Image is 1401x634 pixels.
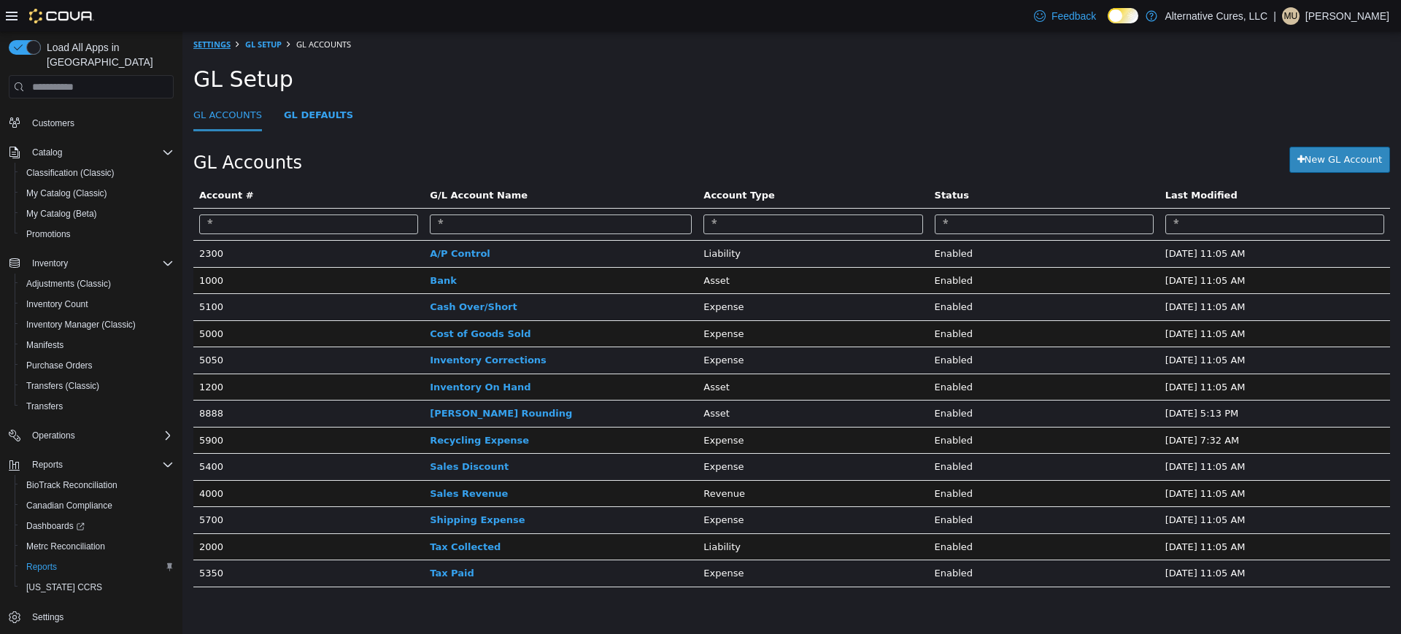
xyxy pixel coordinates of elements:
button: Promotions [15,224,180,244]
a: Sales Discount [247,430,326,441]
a: Dashboards [15,516,180,536]
a: Metrc Reconciliation [20,538,111,555]
span: Reports [32,459,63,471]
a: Manifests [20,336,69,354]
a: Settings [26,608,69,626]
span: Operations [32,430,75,441]
td: 5700 [11,476,242,503]
a: Classification (Classic) [20,164,120,182]
td: Enabled [746,449,977,476]
a: New GL Account [1107,115,1208,142]
span: GL Accounts [11,121,120,142]
a: Sales Revenue [247,457,325,468]
span: Load All Apps in [GEOGRAPHIC_DATA] [41,40,174,69]
td: Enabled [746,209,977,236]
button: [US_STATE] CCRS [15,577,180,598]
td: Enabled [746,395,977,422]
td: Enabled [746,236,977,263]
a: Inventory Manager (Classic) [20,316,142,333]
span: Reports [20,558,174,576]
td: Expense [515,422,746,449]
a: Bank [247,244,274,255]
a: Tax Collected [247,510,318,521]
span: Catalog [32,147,62,158]
span: Catalog [26,144,174,161]
td: 5000 [11,289,242,316]
a: Inventory On Hand [247,350,348,361]
a: Promotions [20,225,77,243]
span: Purchase Orders [20,357,174,374]
p: Alternative Cures, LLC [1165,7,1267,25]
a: GL Defaults [101,69,171,101]
button: Transfers [15,396,180,417]
img: Cova [29,9,94,23]
td: 5900 [11,395,242,422]
span: Reports [26,561,57,573]
button: Customers [3,112,180,134]
span: GL Accounts [114,7,169,18]
button: Inventory [26,255,74,272]
button: Inventory [3,253,180,274]
div: [DATE] 11:05 AM [983,455,1202,470]
a: Cash Over/Short [247,270,335,281]
button: Settings [3,606,180,627]
td: 4000 [11,449,242,476]
a: GL Setup [63,7,99,18]
span: Reports [26,456,174,473]
button: Operations [26,427,81,444]
td: Expense [515,263,746,290]
div: [DATE] 11:05 AM [983,535,1202,549]
a: My Catalog (Beta) [20,205,103,223]
td: 5400 [11,422,242,449]
button: Status [752,157,790,171]
span: Inventory Manager (Classic) [20,316,174,333]
td: Enabled [746,369,977,396]
span: Inventory Count [26,298,88,310]
button: Metrc Reconciliation [15,536,180,557]
td: Liability [515,502,746,529]
a: Inventory Corrections [247,323,364,334]
a: Tax Paid [247,536,292,547]
span: GL Setup [11,35,111,61]
a: Inventory Count [20,295,94,313]
span: Canadian Compliance [26,500,112,511]
div: [DATE] 11:05 AM [983,509,1202,523]
td: Enabled [746,502,977,529]
span: Manifests [26,339,63,351]
span: Manifests [20,336,174,354]
td: Enabled [746,529,977,556]
span: Canadian Compliance [20,497,174,514]
td: Asset [515,236,746,263]
span: Inventory Manager (Classic) [26,319,136,330]
button: Adjustments (Classic) [15,274,180,294]
button: Reports [26,456,69,473]
span: Inventory [32,258,68,269]
div: Morgan Underhill [1282,7,1300,25]
span: My Catalog (Classic) [26,188,107,199]
span: Dashboards [26,520,85,532]
button: Account Type [521,157,595,171]
div: [DATE] 11:05 AM [983,482,1202,496]
div: [DATE] 11:05 AM [983,295,1202,310]
a: GL Accounts [11,69,80,101]
td: Enabled [746,476,977,503]
a: Recycling Expense [247,403,347,414]
span: Operations [26,427,174,444]
td: 2300 [11,209,242,236]
div: [DATE] 5:13 PM [983,375,1202,390]
button: Last Modified [983,157,1058,171]
a: Transfers (Classic) [20,377,105,395]
td: Expense [515,289,746,316]
span: Settings [26,608,174,626]
td: 1000 [11,236,242,263]
button: BioTrack Reconciliation [15,475,180,495]
td: 5050 [11,316,242,343]
div: [DATE] 11:05 AM [983,349,1202,363]
div: [DATE] 7:32 AM [983,402,1202,417]
a: Canadian Compliance [20,497,118,514]
button: Reports [15,557,180,577]
span: Feedback [1051,9,1096,23]
a: Customers [26,115,80,132]
button: My Catalog (Classic) [15,183,180,204]
button: Account # [17,157,74,171]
